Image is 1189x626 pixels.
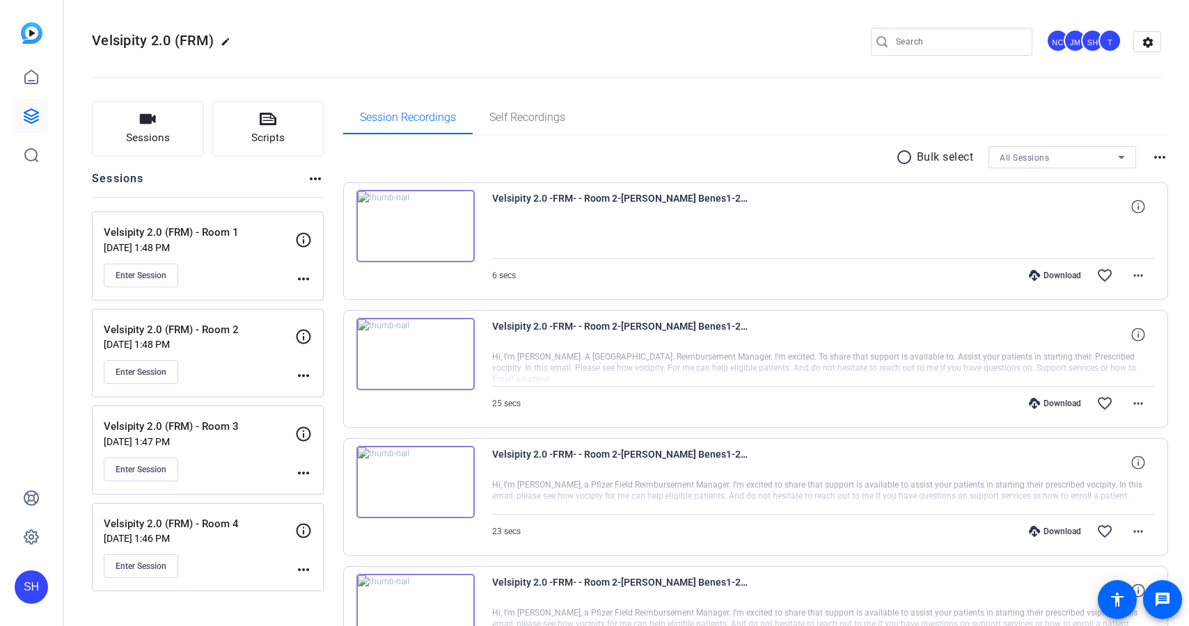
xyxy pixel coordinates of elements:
[1046,29,1069,52] div: NC
[104,264,178,287] button: Enter Session
[295,561,312,578] mat-icon: more_horiz
[1130,523,1147,540] mat-icon: more_horiz
[1130,395,1147,412] mat-icon: more_horiz
[492,399,521,408] span: 25 secs
[116,367,166,378] span: Enter Session
[104,516,295,532] p: Velsipity 2.0 (FRM) - Room 4
[116,561,166,572] span: Enter Session
[1096,523,1113,540] mat-icon: favorite_border
[917,149,974,166] p: Bulk select
[212,101,324,156] button: Scripts
[1064,29,1087,52] div: JM
[896,149,917,166] mat-icon: radio_button_unchecked
[295,271,312,287] mat-icon: more_horiz
[307,170,324,187] mat-icon: more_horiz
[489,112,565,123] span: Self Recordings
[356,318,475,390] img: thumb-nail
[1081,29,1105,54] ngx-avatar: Sean Healey
[356,190,475,262] img: thumb-nail
[104,225,295,241] p: Velsipity 2.0 (FRM) - Room 1
[1130,267,1147,284] mat-icon: more_horiz
[21,22,42,44] img: blue-gradient.svg
[1022,270,1088,281] div: Download
[492,271,516,280] span: 6 secs
[1000,153,1049,163] span: All Sessions
[15,570,48,604] div: SH
[1096,267,1113,284] mat-icon: favorite_border
[1154,591,1171,608] mat-icon: message
[1134,32,1162,53] mat-icon: settings
[126,130,170,146] span: Sessions
[104,458,178,481] button: Enter Session
[116,464,166,475] span: Enter Session
[1109,591,1126,608] mat-icon: accessibility
[251,130,285,146] span: Scripts
[221,37,237,54] mat-icon: edit
[1099,29,1123,54] ngx-avatar: Tinks
[1096,395,1113,412] mat-icon: favorite_border
[492,318,750,351] span: Velsipity 2.0 -FRM- - Room 2-[PERSON_NAME] Benes1-2025-10-14-13-13-24-215-0
[295,465,312,481] mat-icon: more_horiz
[116,270,166,281] span: Enter Session
[104,339,295,350] p: [DATE] 1:48 PM
[356,446,475,518] img: thumb-nail
[1151,149,1168,166] mat-icon: more_horiz
[1064,29,1088,54] ngx-avatar: James Monte
[1081,29,1104,52] div: SH
[492,190,750,223] span: Velsipity 2.0 -FRM- - Room 2-[PERSON_NAME] Benes1-2025-10-14-13-14-27-721-0
[92,32,214,49] span: Velsipity 2.0 (FRM)
[104,533,295,544] p: [DATE] 1:46 PM
[1099,29,1121,52] div: T
[295,367,312,384] mat-icon: more_horiz
[1022,398,1088,409] div: Download
[1022,526,1088,537] div: Download
[896,33,1021,50] input: Search
[104,360,178,384] button: Enter Session
[92,101,204,156] button: Sessions
[1046,29,1071,54] ngx-avatar: Nate Cleveland
[104,242,295,253] p: [DATE] 1:48 PM
[492,446,750,479] span: Velsipity 2.0 -FRM- - Room 2-[PERSON_NAME] Benes1-2025-10-14-13-12-51-100-0
[104,322,295,338] p: Velsipity 2.0 (FRM) - Room 2
[92,170,144,197] h2: Sessions
[492,574,750,607] span: Velsipity 2.0 -FRM- - Room 2-[PERSON_NAME] Benes1-2025-10-14-13-12-10-176-0
[492,527,521,536] span: 23 secs
[360,112,456,123] span: Session Recordings
[104,554,178,578] button: Enter Session
[104,419,295,435] p: Velsipity 2.0 (FRM) - Room 3
[104,436,295,447] p: [DATE] 1:47 PM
